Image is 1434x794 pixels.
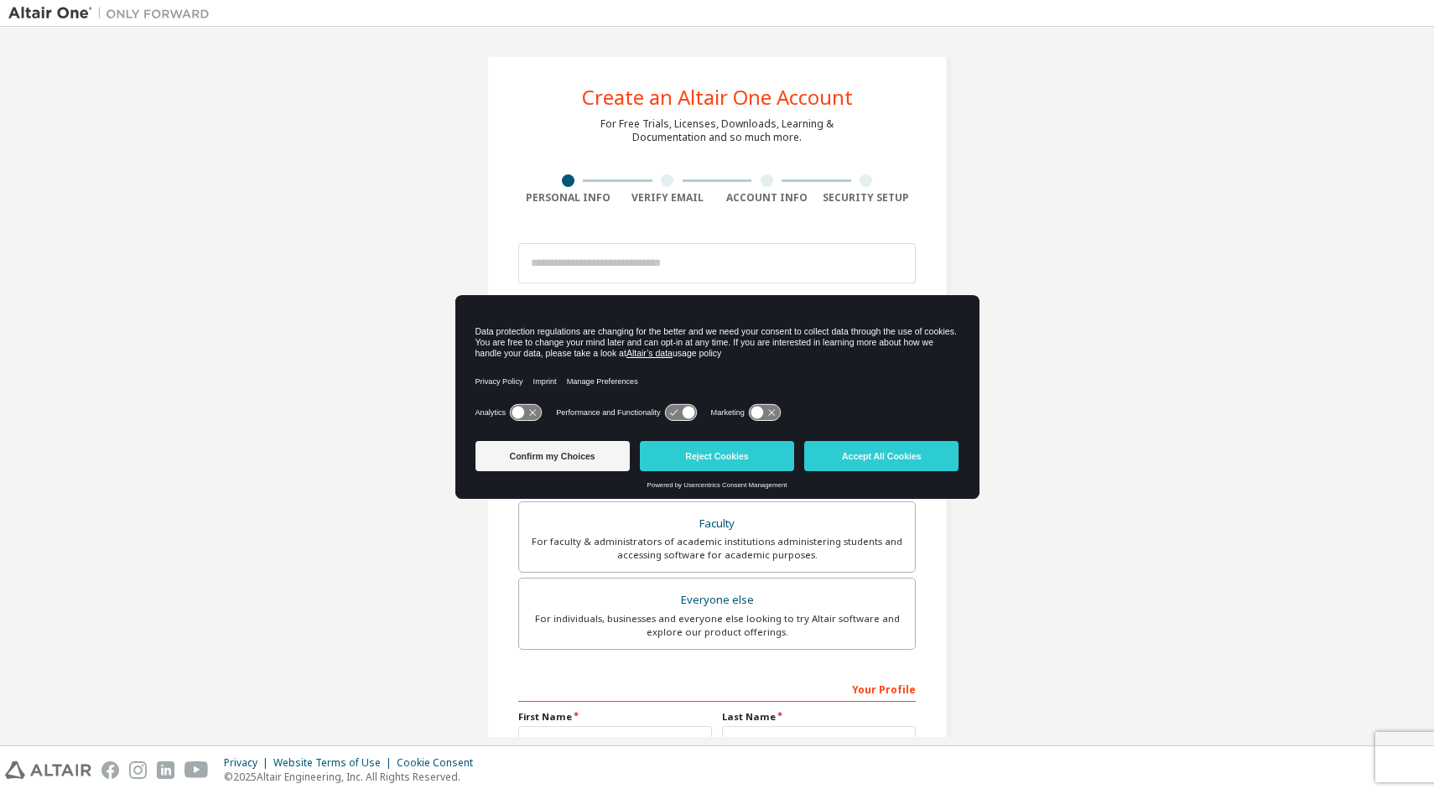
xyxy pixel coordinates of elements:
div: Privacy [224,756,273,770]
div: Everyone else [529,589,905,612]
div: Create an Altair One Account [582,87,853,107]
label: Last Name [722,710,916,724]
div: Faculty [529,512,905,536]
div: For faculty & administrators of academic institutions administering students and accessing softwa... [529,535,905,562]
div: Cookie Consent [397,756,483,770]
div: Personal Info [518,191,618,205]
div: Your Profile [518,675,916,702]
div: Verify Email [618,191,718,205]
img: Altair One [8,5,218,22]
img: altair_logo.svg [5,761,91,779]
p: © 2025 Altair Engineering, Inc. All Rights Reserved. [224,770,483,784]
img: linkedin.svg [157,761,174,779]
div: For Free Trials, Licenses, Downloads, Learning & Documentation and so much more. [600,117,834,144]
div: Security Setup [817,191,917,205]
img: instagram.svg [129,761,147,779]
div: Account Info [717,191,817,205]
img: facebook.svg [101,761,119,779]
img: youtube.svg [184,761,209,779]
div: For individuals, businesses and everyone else looking to try Altair software and explore our prod... [529,612,905,639]
div: Website Terms of Use [273,756,397,770]
label: First Name [518,710,712,724]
